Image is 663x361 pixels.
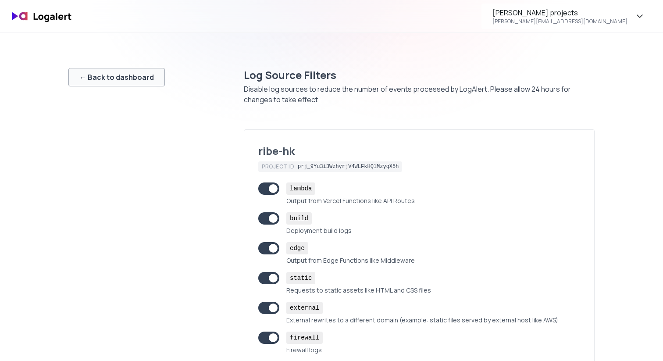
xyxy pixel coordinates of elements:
[258,144,580,158] div: ribe-hk
[286,197,415,205] div: Output from Vercel Functions like API Routes
[286,286,431,295] div: Requests to static assets like HTML and CSS files
[286,346,323,354] div: Firewall logs
[68,68,165,86] button: ← Back to dashboard
[286,182,315,195] code: lambda
[244,68,595,82] div: Log Source Filters
[492,7,578,18] div: [PERSON_NAME] projects
[298,163,399,170] div: prj_9Yu3i3WzhyrjV4WLFkHQlMzyqX5h
[481,4,656,29] button: [PERSON_NAME] projects[PERSON_NAME][EMAIL_ADDRESS][DOMAIN_NAME]
[262,163,294,170] div: Project ID
[286,316,558,325] div: External rewrites to a different domain (example: static files served by external host like AWS)
[286,226,352,235] div: Deployment build logs
[286,332,323,344] code: firewall
[286,242,308,254] code: edge
[244,84,595,105] div: Disable log sources to reduce the number of events processed by LogAlert. Please allow 24 hours f...
[79,72,154,82] div: ← Back to dashboard
[286,272,315,284] code: static
[286,212,312,225] code: build
[492,18,627,25] div: [PERSON_NAME][EMAIL_ADDRESS][DOMAIN_NAME]
[286,256,415,265] div: Output from Edge Functions like Middleware
[7,6,77,27] img: logo
[286,302,323,314] code: external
